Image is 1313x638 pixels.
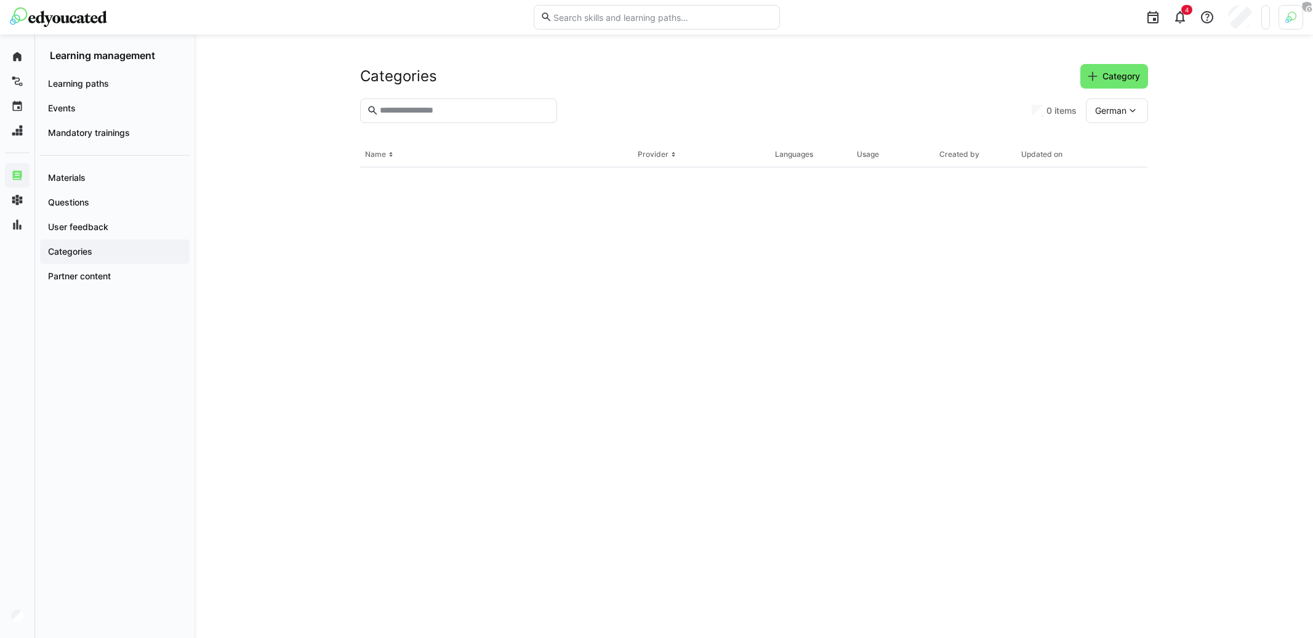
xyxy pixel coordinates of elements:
[1101,70,1142,82] span: Category
[1095,105,1126,117] span: German
[360,67,437,86] h2: Categories
[1021,150,1062,159] div: Updated on
[775,150,813,159] div: Languages
[939,150,979,159] div: Created by
[1054,105,1077,117] span: items
[1046,105,1052,117] span: 0
[1080,64,1148,89] button: Category
[857,150,879,159] div: Usage
[638,150,669,159] div: Provider
[1185,6,1189,14] span: 4
[365,150,386,159] div: Name
[552,12,773,23] input: Search skills and learning paths…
